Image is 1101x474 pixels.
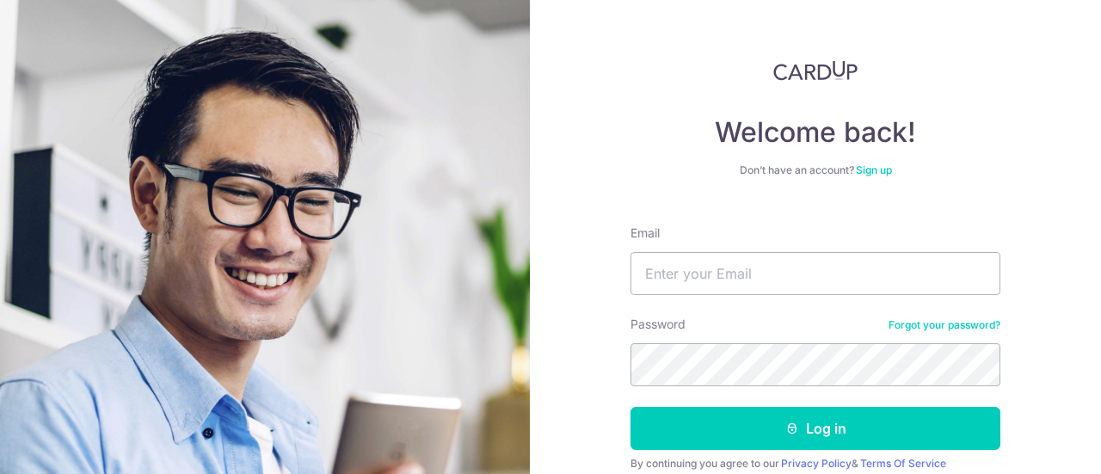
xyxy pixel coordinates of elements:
[889,318,1000,332] a: Forgot your password?
[630,115,1000,150] h4: Welcome back!
[630,407,1000,450] button: Log in
[630,457,1000,471] div: By continuing you agree to our &
[630,163,1000,177] div: Don’t have an account?
[856,163,892,176] a: Sign up
[630,225,660,242] label: Email
[773,60,858,81] img: CardUp Logo
[860,457,946,470] a: Terms Of Service
[630,252,1000,295] input: Enter your Email
[781,457,852,470] a: Privacy Policy
[630,316,686,333] label: Password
